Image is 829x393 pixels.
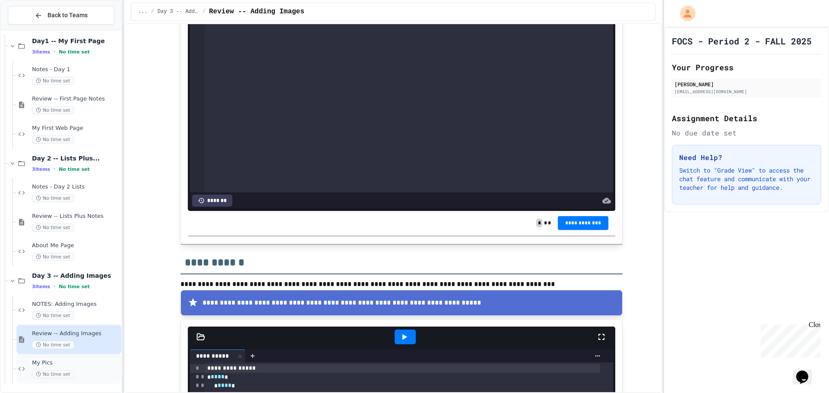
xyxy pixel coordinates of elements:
div: Chat with us now!Close [3,3,60,55]
span: Notes - Day 1 [32,66,120,73]
span: No time set [32,311,74,320]
span: My First Web Page [32,125,120,132]
iframe: chat widget [793,358,820,384]
span: / [151,8,154,15]
div: [PERSON_NAME] [674,80,819,88]
span: Day 3 -- Adding Images [158,8,199,15]
h3: Need Help? [679,152,814,163]
span: No time set [32,253,74,261]
span: ... [138,8,148,15]
span: No time set [32,194,74,202]
button: Back to Teams [8,6,114,25]
span: • [54,48,55,55]
span: No time set [32,106,74,114]
span: 3 items [32,49,50,55]
span: 3 items [32,284,50,289]
span: No time set [32,135,74,144]
h1: FOCS - Period 2 - FALL 2025 [672,35,812,47]
span: Review -- Adding Images [209,6,304,17]
div: My Account [671,3,698,23]
span: No time set [32,370,74,378]
span: No time set [32,77,74,85]
span: No time set [59,284,90,289]
span: Review -- Lists Plus Notes [32,213,120,220]
h2: Assignment Details [672,112,821,124]
div: [EMAIL_ADDRESS][DOMAIN_NAME] [674,88,819,95]
div: No due date set [672,128,821,138]
span: • [54,283,55,290]
span: Back to Teams [47,11,88,20]
span: Review -- First Page Notes [32,95,120,103]
span: / [203,8,206,15]
span: Day 2 -- Lists Plus... [32,154,120,162]
span: About Me Page [32,242,120,249]
h2: Your Progress [672,61,821,73]
span: No time set [32,223,74,232]
p: Switch to "Grade View" to access the chat feature and communicate with your teacher for help and ... [679,166,814,192]
span: • [54,166,55,173]
span: No time set [59,49,90,55]
span: No time set [59,167,90,172]
span: NOTES: Adding Images [32,301,120,308]
span: 3 items [32,167,50,172]
span: No time set [32,341,74,349]
span: Day1 -- My First Page [32,37,120,45]
span: My Pics [32,359,120,367]
span: Notes - Day 2 Lists [32,183,120,191]
span: Review -- Adding Images [32,330,120,337]
iframe: chat widget [757,321,820,358]
span: Day 3 -- Adding Images [32,272,120,280]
